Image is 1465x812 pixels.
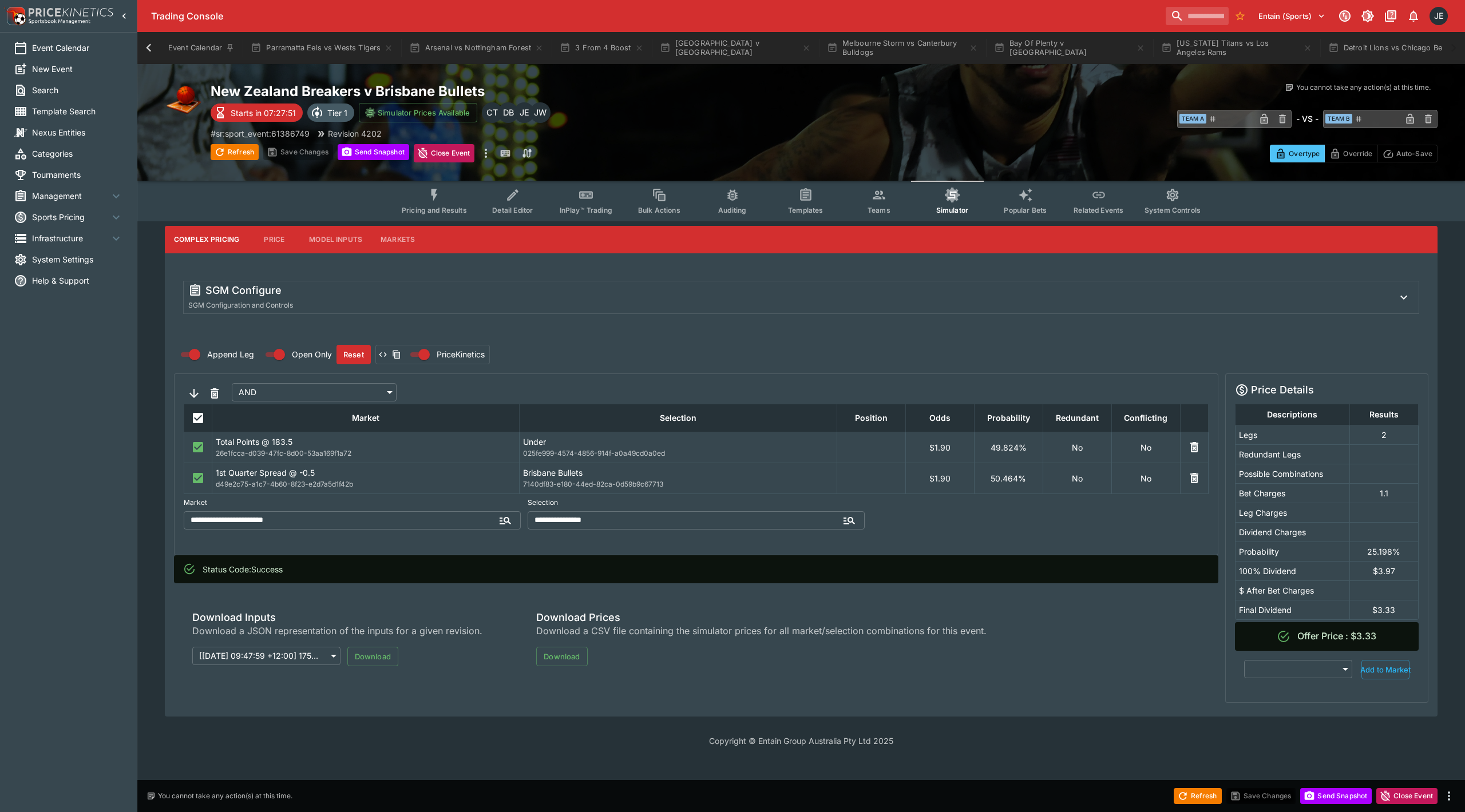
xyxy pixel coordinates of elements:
p: Starts in 07:27:51 [231,107,296,119]
button: Select Tenant [1252,7,1332,25]
img: basketball.png [165,82,201,119]
span: Open Only [292,348,332,360]
span: Status Code : [203,564,251,574]
button: Price [248,226,300,253]
img: PriceKinetics [29,8,113,17]
button: Add to Market [1361,660,1409,679]
span: Download Prices [536,611,987,624]
p: Brisbane Bullets [523,467,833,479]
td: $3.33 [1349,600,1418,619]
span: Management [32,190,109,202]
td: $ After Bet Charges [1235,580,1349,600]
label: Market [184,494,521,511]
p: Copyright © Entain Group Australia Pty Ltd 2025 [137,735,1465,747]
span: Tournaments [32,169,123,181]
span: Event Calendar [32,42,123,54]
p: 1st Quarter Spread @ -0.5 [216,467,516,479]
span: InPlay™ Trading [560,206,612,214]
button: Open [495,510,516,531]
div: Start From [1270,145,1438,162]
button: Connected to PK [1335,6,1355,26]
p: Overtype [1289,148,1320,160]
button: [GEOGRAPHIC_DATA] v [GEOGRAPHIC_DATA] [653,32,818,64]
div: Cameron Tarver [482,102,502,123]
span: New Event [32,63,123,75]
button: Auto-Save [1377,145,1438,162]
span: Popular Bets [1004,206,1047,214]
button: more [479,144,493,162]
div: Justin Walsh [530,102,551,123]
button: Toggle light/dark mode [1357,6,1378,26]
td: No [1111,463,1180,493]
span: Download Inputs [192,611,495,624]
td: $1.90 [905,432,974,463]
span: Team A [1179,114,1206,124]
div: [[DATE] 09:47:59 +12:00] 1757886479314418091 (Latest) [192,647,340,665]
button: Markets [371,226,424,253]
span: 26e1fcca-d039-47fc-8d00-53aa169f1a72 [216,448,516,459]
span: Infrastructure [32,232,109,244]
div: James Edlin [1430,7,1448,25]
button: Arsenal vs Nottingham Forest [402,32,551,64]
button: Complex Pricing [165,226,248,253]
span: Simulator [936,206,968,214]
span: Download a JSON representation of the inputs for a given revision. [192,624,495,638]
div: AND [232,383,397,401]
button: Simulator Prices Available [359,103,477,122]
p: Revision 4202 [328,128,382,140]
button: No Bookmarks [1231,7,1249,25]
span: System Settings [32,253,123,265]
div: Trading Console [151,10,1161,22]
th: Probability [974,404,1043,432]
span: Sports Pricing [32,211,109,223]
p: Auto-Save [1396,148,1432,160]
label: Selection [528,494,865,511]
button: Override [1324,145,1377,162]
span: Detail Editor [492,206,533,214]
div: Daniel Beswick [498,102,518,123]
p: You cannot take any action(s) at this time. [1296,82,1431,93]
td: No [1043,463,1111,493]
td: 49.824% [974,432,1043,463]
button: Documentation [1380,6,1401,26]
button: Refresh [211,144,259,160]
span: Search [32,84,123,96]
div: Event type filters [393,181,1210,221]
span: Teams [868,206,890,214]
span: Success [251,564,283,574]
td: 25.198% [1349,542,1418,561]
span: Related Events [1074,206,1123,214]
button: James Edlin [1426,3,1451,29]
span: Team B [1325,114,1352,124]
span: Bulk Actions [638,206,680,214]
td: $1.90 [905,463,974,493]
p: Copy To Clipboard [211,128,310,140]
input: search [1166,7,1229,25]
td: 100% Dividend [1235,561,1349,580]
button: Copy payload to clipboard [390,348,403,361]
button: Model Inputs [300,226,371,253]
span: Help & Support [32,274,123,286]
td: Possible Combinations [1235,464,1349,483]
p: Tier 1 [327,107,347,119]
td: No [1043,432,1111,463]
th: Selection [520,404,837,432]
p: Total Points @ 183.5 [216,436,516,448]
span: Pricing and Results [402,206,467,214]
h2: Copy To Clipboard [211,82,824,100]
p: You cannot take any action(s) at this time. [158,791,292,801]
span: Templates [788,206,823,214]
button: Download [347,647,398,666]
th: Market [212,404,520,432]
label: Change payload type [403,345,485,364]
span: Append Leg [207,348,254,360]
th: Position [837,404,905,432]
span: Template Search [32,105,123,117]
h6: - VS - [1296,113,1318,125]
span: PriceKinetics [437,348,485,360]
button: Reset [336,345,371,364]
th: Results [1349,404,1418,425]
td: No [1111,432,1180,463]
td: 1.1 [1349,483,1418,503]
button: Notifications [1403,6,1424,26]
